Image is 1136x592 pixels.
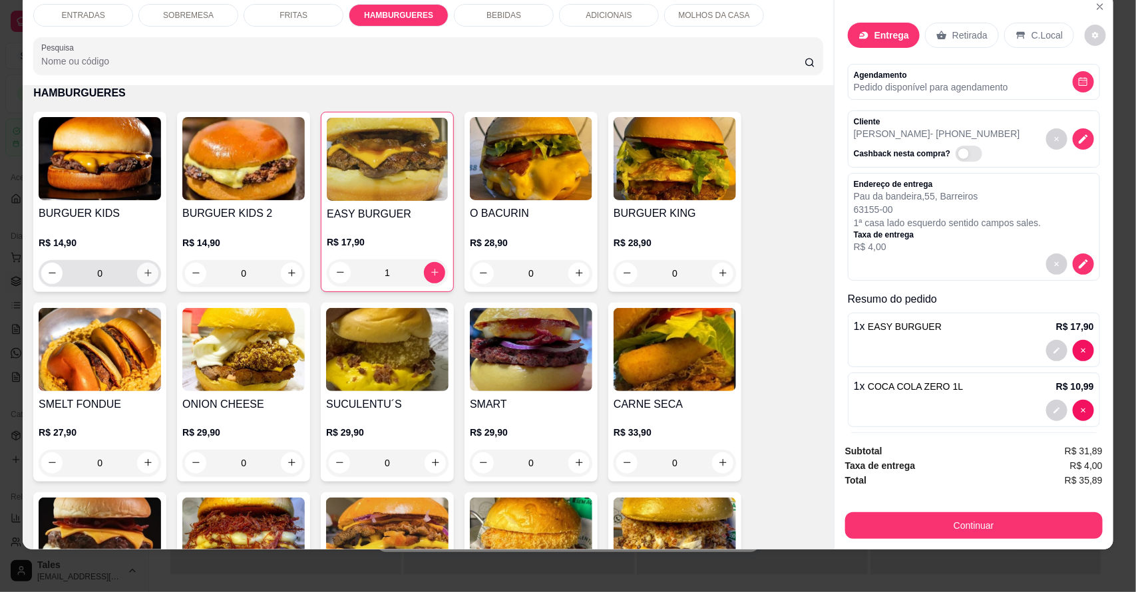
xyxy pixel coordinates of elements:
span: R$ 4,00 [1070,458,1103,473]
button: decrease-product-quantity [616,452,638,474]
button: decrease-product-quantity [616,263,638,284]
p: ADICIONAIS [586,10,632,21]
img: product-image [39,117,161,200]
p: 1 x [854,378,964,394]
p: Agendamento [854,70,1008,80]
button: increase-product-quantity [568,452,590,474]
h4: CARNE SECA [614,396,736,412]
h4: SMART [470,396,592,412]
p: R$ 10,99 [1056,380,1094,393]
button: decrease-product-quantity [1046,253,1067,275]
button: increase-product-quantity [281,452,302,474]
img: product-image [614,117,736,200]
p: R$ 28,90 [614,236,736,249]
p: R$ 28,90 [470,236,592,249]
button: increase-product-quantity [137,263,158,284]
p: 63155-00 [854,203,1041,216]
button: decrease-product-quantity [41,263,63,284]
span: COCA COLA ZERO 1L [868,381,963,392]
p: Taxa de entrega [854,229,1041,240]
h4: SMELT FONDUE [39,396,161,412]
p: R$ 17,90 [327,235,448,249]
img: product-image [182,117,305,200]
label: Pesquisa [41,42,79,53]
p: MOLHOS DA CASA [678,10,749,21]
span: R$ 31,89 [1065,444,1103,458]
img: product-image [470,308,592,391]
p: Cashback nesta compra? [854,148,950,159]
p: HAMBURGUERES [364,10,433,21]
img: product-image [614,308,736,391]
p: R$ 33,90 [614,426,736,439]
img: product-image [470,117,592,200]
p: Pedido disponível para agendamento [854,80,1008,94]
button: decrease-product-quantity [1073,253,1094,275]
strong: Subtotal [845,446,882,456]
img: product-image [326,308,449,391]
p: HAMBURGUERES [33,85,823,101]
button: decrease-product-quantity [1046,340,1067,361]
span: EASY BURGUER [868,321,942,332]
input: Pesquisa [41,55,805,68]
h4: BURGUER KIDS [39,206,161,222]
button: decrease-product-quantity [1073,128,1094,150]
button: decrease-product-quantity [1073,71,1094,92]
p: R$ 27,90 [39,426,161,439]
p: Entrega [874,29,909,42]
button: decrease-product-quantity [1046,400,1067,421]
button: decrease-product-quantity [41,452,63,474]
button: decrease-product-quantity [185,263,206,284]
button: decrease-product-quantity [1073,340,1094,361]
p: 1 x [854,319,942,335]
p: R$ 14,90 [182,236,305,249]
button: decrease-product-quantity [473,452,494,474]
p: Cliente [854,116,1020,127]
button: increase-product-quantity [425,452,446,474]
p: 1ª casa lado esquerdo sentido campos sales. [854,216,1041,229]
button: decrease-product-quantity [329,452,350,474]
button: increase-product-quantity [137,452,158,474]
p: Resumo do pedido [848,291,1100,307]
span: R$ 35,89 [1065,473,1103,488]
button: increase-product-quantity [712,452,733,474]
button: decrease-product-quantity [473,263,494,284]
img: product-image [470,498,592,581]
h4: BURGUER KIDS 2 [182,206,305,222]
button: decrease-product-quantity [1073,400,1094,421]
p: Retirada [952,29,988,42]
p: ENTRADAS [61,10,104,21]
h4: O BACURIN [470,206,592,222]
img: product-image [39,498,161,581]
img: product-image [614,498,736,581]
p: R$ 29,90 [182,426,305,439]
label: Automatic updates [956,146,988,162]
p: FRITAS [280,10,307,21]
img: product-image [327,118,448,201]
button: increase-product-quantity [712,263,733,284]
strong: Taxa de entrega [845,460,916,471]
button: decrease-product-quantity [1085,25,1106,46]
h4: SUCULENTU´S [326,396,449,412]
p: R$ 29,90 [470,426,592,439]
p: R$ 29,90 [326,426,449,439]
p: SOBREMESA [163,10,214,21]
strong: Total [845,475,866,486]
img: product-image [182,498,305,581]
p: Pau da bandeira , 55 , Barreiros [854,190,1041,203]
p: BEBIDAS [486,10,521,21]
img: product-image [182,308,305,391]
button: Continuar [845,512,1103,539]
h4: BURGUER KING [614,206,736,222]
img: product-image [39,308,161,391]
p: [PERSON_NAME] - [PHONE_NUMBER] [854,127,1020,140]
p: R$ 17,90 [1056,320,1094,333]
button: increase-product-quantity [568,263,590,284]
button: decrease-product-quantity [185,452,206,474]
img: product-image [326,498,449,581]
h4: EASY BURGUER [327,206,448,222]
h4: ONION CHEESE [182,396,305,412]
button: increase-product-quantity [281,263,302,284]
p: R$ 4,00 [854,240,1041,253]
p: R$ 14,90 [39,236,161,249]
p: C.Local [1032,29,1063,42]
